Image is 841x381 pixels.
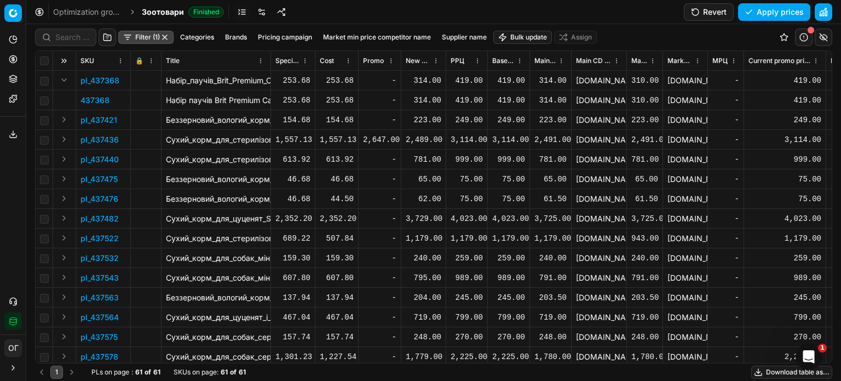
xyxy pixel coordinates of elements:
iframe: Intercom live chat [796,344,822,370]
span: ОГ [5,340,21,356]
div: 989.00 [748,272,821,283]
div: 1,179.00 [451,233,483,244]
div: - [363,332,396,343]
div: 1,779.00 [406,351,441,362]
div: 65.00 [534,174,567,185]
button: Go to next page [65,366,78,379]
div: - [363,233,396,244]
div: - [363,292,396,303]
div: 204.00 [406,292,441,303]
nav: pagination [35,366,78,379]
span: ЗоотовариFinished [142,7,224,18]
div: 4,023.00 [451,213,483,224]
button: Expand [57,271,71,284]
span: SKU [80,56,94,65]
div: 61.50 [631,194,658,204]
div: 781.00 [534,154,567,165]
div: - [712,233,739,244]
button: Categories [176,31,218,44]
div: 159.30 [275,253,310,264]
span: Market min price [631,56,647,65]
div: 943.00 [631,233,658,244]
div: [DOMAIN_NAME] - ООО «Эпицентр К» [667,115,703,126]
button: 437368 [80,95,110,106]
div: - [363,174,396,185]
div: 2,225.00 [451,351,483,362]
div: 2,225.00 [748,351,821,362]
div: 467.04 [275,312,310,323]
div: [DOMAIN_NAME] [667,134,703,145]
p: pl_437522 [80,233,119,244]
div: 419.00 [451,95,483,106]
div: 61.50 [534,194,567,204]
div: - [712,75,739,86]
div: 46.68 [275,174,310,185]
div: - [363,351,396,362]
strong: 61 [221,368,228,377]
input: Search by SKU or title [55,32,89,43]
strong: 61 [153,368,160,377]
div: 223.00 [534,115,567,126]
div: - [712,292,739,303]
p: pl_437575 [80,332,118,343]
div: 65.00 [406,174,441,185]
button: 1 [50,366,63,379]
div: [DOMAIN_NAME] [667,332,703,343]
span: Current promo price [748,56,810,65]
div: [DOMAIN_NAME] - ООО «Эпицентр К» [667,292,703,303]
div: 154.68 [275,115,310,126]
button: Expand [57,310,71,323]
div: 75.00 [451,194,483,204]
div: 3,114.00 [748,134,821,145]
div: - [712,253,739,264]
div: 259.00 [492,253,525,264]
div: - [363,213,396,224]
div: - [712,332,739,343]
div: 999.00 [492,154,525,165]
div: 314.00 [534,75,567,86]
div: 259.00 [748,253,821,264]
div: 3,114.00 [492,134,525,145]
div: - [363,272,396,283]
div: 248.00 [406,332,441,343]
span: New promo price [406,56,430,65]
span: Market min price competitor name [667,56,692,65]
div: 75.00 [492,174,525,185]
div: 3,729.00 [406,213,441,224]
span: PLs on page [91,368,129,377]
p: pl_437532 [80,253,119,264]
div: - [712,154,739,165]
button: pl_437436 [80,134,119,145]
button: Expand [57,152,71,166]
div: 1,179.00 [492,233,525,244]
div: 245.00 [451,292,483,303]
div: 75.00 [492,194,525,204]
div: 46.68 [320,174,354,185]
div: 419.00 [748,95,821,106]
div: 75.00 [748,174,821,185]
div: 253.68 [275,75,310,86]
span: Promo [363,56,384,65]
div: 2,647.00 [363,134,396,145]
button: Expand [57,192,71,205]
div: 223.00 [631,115,658,126]
div: [DOMAIN_NAME] [576,351,622,362]
div: 245.00 [748,292,821,303]
p: Сухий_корм_для_собак_мініатюрних_порід_Brit_Care_GF_Mini_Adult_Lamb_з_ягням_0.4_кг [166,253,266,264]
button: pl_437476 [80,194,118,204]
div: 2,225.00 [492,351,525,362]
div: 719.00 [631,312,658,323]
div: 270.00 [748,332,821,343]
div: 240.00 [406,253,441,264]
button: Expand [57,172,71,185]
div: 245.00 [492,292,525,303]
div: 253.68 [275,95,310,106]
div: [DOMAIN_NAME] - ООО «Эпицентр К» [576,154,622,165]
div: 310.00 [631,95,658,106]
button: Apply prices [738,3,810,21]
button: pl_437563 [80,292,119,303]
p: pl_437368 [80,75,119,86]
div: 781.00 [406,154,441,165]
p: pl_437475 [80,174,118,185]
